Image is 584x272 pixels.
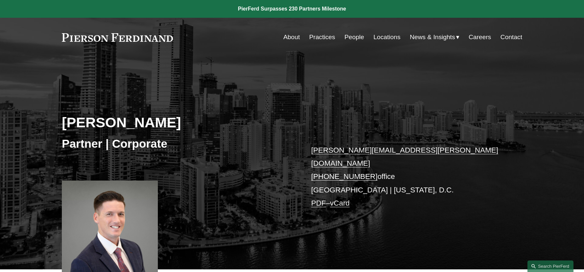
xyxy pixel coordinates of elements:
h2: [PERSON_NAME] [62,114,292,131]
a: Practices [309,31,335,43]
a: vCard [330,199,350,207]
a: Search this site [527,260,573,272]
a: Locations [374,31,401,43]
a: PDF [311,199,326,207]
p: office [GEOGRAPHIC_DATA] | [US_STATE], D.C. – [311,144,503,210]
a: [PHONE_NUMBER] [311,172,377,181]
a: [PERSON_NAME][EMAIL_ADDRESS][PERSON_NAME][DOMAIN_NAME] [311,146,498,167]
a: People [345,31,364,43]
h3: Partner | Corporate [62,136,292,151]
a: About [283,31,300,43]
a: folder dropdown [410,31,459,43]
a: Careers [469,31,491,43]
span: News & Insights [410,32,455,43]
a: Contact [500,31,522,43]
